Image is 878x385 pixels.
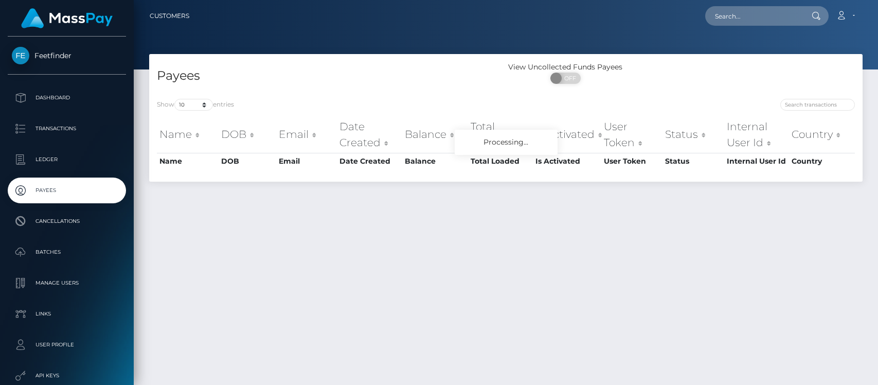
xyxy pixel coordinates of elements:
[455,130,558,155] div: Processing...
[8,51,126,60] span: Feetfinder
[8,116,126,142] a: Transactions
[8,208,126,234] a: Cancellations
[219,153,277,169] th: DOB
[12,152,122,167] p: Ledger
[337,116,402,153] th: Date Created
[276,116,336,153] th: Email
[8,85,126,111] a: Dashboard
[780,99,855,111] input: Search transactions
[12,306,122,322] p: Links
[12,121,122,136] p: Transactions
[337,153,402,169] th: Date Created
[12,214,122,229] p: Cancellations
[157,67,498,85] h4: Payees
[8,332,126,358] a: User Profile
[705,6,802,26] input: Search...
[174,99,213,111] select: Showentries
[12,337,122,353] p: User Profile
[8,178,126,203] a: Payees
[789,153,855,169] th: Country
[8,239,126,265] a: Batches
[12,90,122,106] p: Dashboard
[8,270,126,296] a: Manage Users
[724,116,790,153] th: Internal User Id
[468,116,533,153] th: Total Loaded
[12,47,29,64] img: Feetfinder
[662,153,724,169] th: Status
[601,116,662,153] th: User Token
[219,116,277,153] th: DOB
[157,99,234,111] label: Show entries
[157,116,219,153] th: Name
[556,73,582,84] span: OFF
[12,183,122,198] p: Payees
[533,116,602,153] th: Is Activated
[21,8,113,28] img: MassPay Logo
[662,116,724,153] th: Status
[789,116,855,153] th: Country
[12,275,122,291] p: Manage Users
[724,153,790,169] th: Internal User Id
[12,368,122,383] p: API Keys
[402,116,468,153] th: Balance
[8,301,126,327] a: Links
[276,153,336,169] th: Email
[157,153,219,169] th: Name
[533,153,602,169] th: Is Activated
[402,153,468,169] th: Balance
[506,62,625,73] div: View Uncollected Funds Payees
[468,153,533,169] th: Total Loaded
[601,153,662,169] th: User Token
[8,147,126,172] a: Ledger
[150,5,189,27] a: Customers
[12,244,122,260] p: Batches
